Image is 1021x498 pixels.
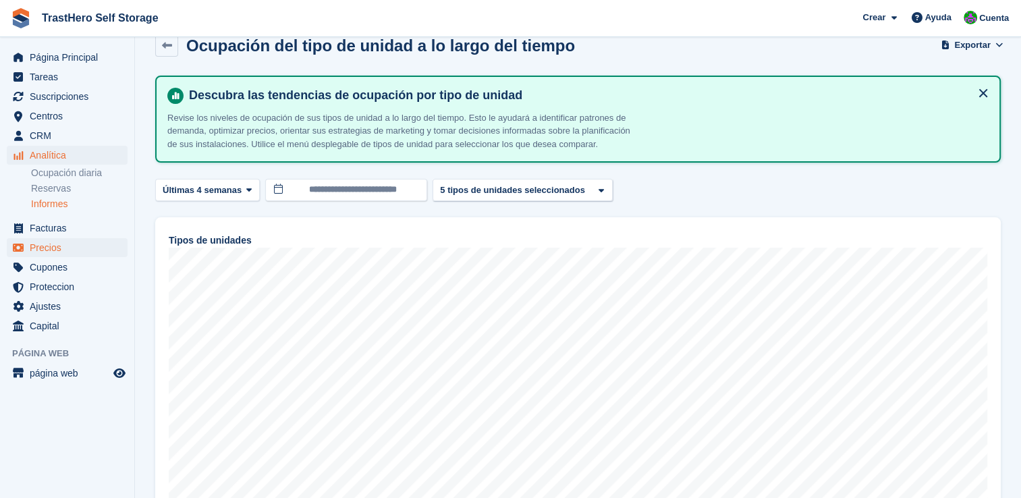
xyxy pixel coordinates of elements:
[7,277,128,296] a: menu
[30,297,111,316] span: Ajustes
[167,111,640,151] p: Revise los niveles de ocupación de sus tipos de unidad a lo largo del tiempo. Esto le ayudará a i...
[163,184,242,197] span: Últimas 4 semanas
[30,126,111,145] span: CRM
[7,238,128,257] a: menu
[7,107,128,126] a: menu
[169,233,252,248] span: Tipos de unidades
[7,364,128,383] a: menú
[36,7,164,29] a: TrastHero Self Storage
[155,179,260,201] button: Últimas 4 semanas
[30,364,111,383] span: página web
[862,11,885,24] span: Crear
[30,48,111,67] span: Página Principal
[7,258,128,277] a: menu
[7,219,128,238] a: menu
[30,238,111,257] span: Precios
[184,88,989,103] h4: Descubra las tendencias de ocupación por tipo de unidad
[964,11,977,24] img: Roberto Penades
[438,184,590,197] div: 5 tipos de unidades seleccionados
[30,87,111,106] span: Suscripciones
[925,11,951,24] span: Ayuda
[7,126,128,145] a: menu
[30,258,111,277] span: Cupones
[31,198,128,211] a: Informes
[30,277,111,296] span: Proteccion
[30,146,111,165] span: Analítica
[7,146,128,165] a: menu
[30,316,111,335] span: Capital
[7,297,128,316] a: menu
[7,87,128,106] a: menu
[31,167,128,179] a: Ocupación diaria
[7,67,128,86] a: menu
[31,182,128,195] a: Reservas
[30,219,111,238] span: Facturas
[11,8,31,28] img: stora-icon-8386f47178a22dfd0bd8f6a31ec36ba5ce8667c1dd55bd0f319d3a0aa187defe.svg
[979,11,1009,25] span: Cuenta
[12,347,134,360] span: Página web
[7,316,128,335] a: menu
[30,107,111,126] span: Centros
[954,38,990,52] span: Exportar
[944,34,1001,56] button: Exportar
[186,36,575,55] h2: Ocupación del tipo de unidad a lo largo del tiempo
[7,48,128,67] a: menu
[30,67,111,86] span: Tareas
[111,365,128,381] a: Vista previa de la tienda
